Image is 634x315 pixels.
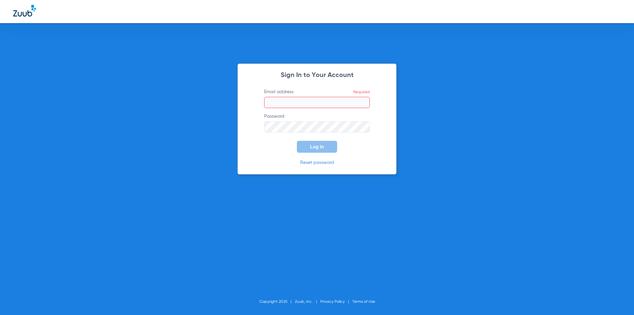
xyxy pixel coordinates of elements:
input: Email addressRequired [264,97,370,108]
label: Password [264,113,370,133]
span: Log In [310,144,324,149]
button: Log In [297,141,337,153]
li: Copyright 2025 [259,298,295,305]
h2: Sign In to Your Account [254,72,380,79]
img: Zuub Logo [13,5,36,17]
label: Email address [264,89,370,108]
a: Reset password [300,160,334,165]
a: Privacy Policy [320,300,345,304]
input: Password [264,121,370,133]
span: Required [353,90,370,94]
a: Terms of Use [352,300,375,304]
li: Zuub, Inc. [295,298,320,305]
